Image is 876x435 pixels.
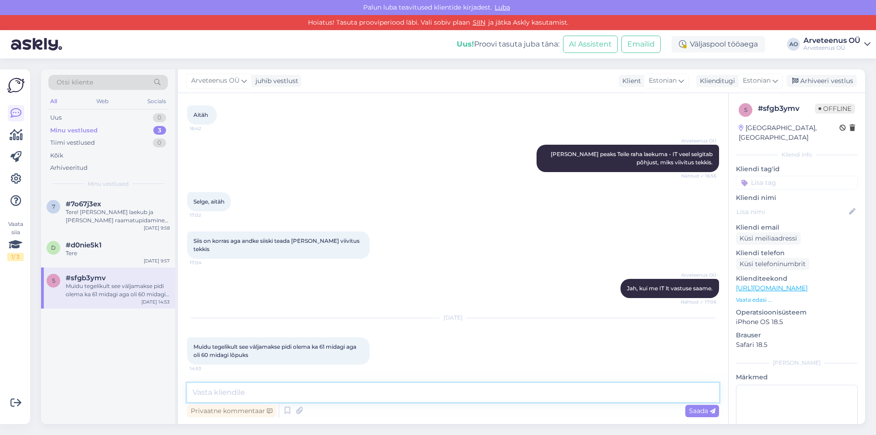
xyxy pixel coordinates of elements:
p: Vaata edasi ... [736,296,858,304]
span: Nähtud ✓ 17:06 [681,299,716,305]
a: SIIN [470,18,488,26]
p: Kliendi telefon [736,248,858,258]
b: Uus! [457,40,474,48]
div: [PERSON_NAME] [736,359,858,367]
p: Märkmed [736,372,858,382]
div: juhib vestlust [252,76,298,86]
div: All [48,95,59,107]
span: Selge, aitäh [193,198,224,205]
div: Arhiveeritud [50,163,88,173]
span: Otsi kliente [57,78,93,87]
span: [PERSON_NAME] peaks Teile raha laekuma - IT veel selgitab põhjust, miks viivitus tekkis. [551,151,714,166]
span: #d0nie5k1 [66,241,102,249]
a: [URL][DOMAIN_NAME] [736,284,808,292]
span: 17:02 [190,212,224,219]
div: Kõik [50,151,63,160]
div: Proovi tasuta juba täna: [457,39,559,50]
a: Arveteenus OÜArveteenus OÜ [803,37,871,52]
p: Kliendi email [736,223,858,232]
span: Aitäh [193,111,208,118]
span: s [744,106,747,113]
div: Minu vestlused [50,126,98,135]
div: AO [787,38,800,51]
div: Küsi meiliaadressi [736,232,801,245]
span: d [51,244,56,251]
div: [DATE] [187,314,719,322]
div: Tere [66,249,170,257]
div: Web [94,95,110,107]
span: Arveteenus OÜ [681,137,716,144]
button: Emailid [621,36,661,53]
div: Muidu tegelikult see väljamakse pidi olema ka 61 midagi aga oli 60 midagi lõpuks [66,282,170,299]
span: Nähtud ✓ 16:55 [681,173,716,179]
div: Tiimi vestlused [50,138,95,147]
span: Arveteenus OÜ [681,272,716,278]
div: 0 [153,138,166,147]
div: Arveteenus OÜ [803,37,860,44]
span: 17:04 [190,259,224,266]
div: Uus [50,113,62,122]
span: Luba [492,3,513,11]
input: Lisa tag [736,176,858,189]
div: [DATE] 14:53 [141,299,170,305]
div: Vaata siia [7,220,24,261]
span: Saada [689,407,715,415]
img: Askly Logo [7,77,25,94]
p: Klienditeekond [736,274,858,283]
div: Arveteenus OÜ [803,44,860,52]
p: Safari 18.5 [736,340,858,350]
div: [DATE] 9:58 [144,225,170,231]
div: 0 [153,113,166,122]
p: Brauser [736,330,858,340]
span: #sfgb3ymv [66,274,106,282]
div: [DATE] 9:57 [144,257,170,264]
div: Klient [619,76,641,86]
span: Arveteenus OÜ [191,76,240,86]
div: 3 [153,126,166,135]
div: Socials [146,95,168,107]
span: Jah, kui me IT lt vastuse saame. [627,285,713,292]
div: Arhiveeri vestlus [787,75,857,87]
span: 14:53 [190,365,224,372]
span: Estonian [649,76,677,86]
div: Privaatne kommentaar [187,405,276,417]
p: Operatsioonisüsteem [736,308,858,317]
p: Kliendi nimi [736,193,858,203]
div: 1 / 3 [7,253,24,261]
span: 16:42 [190,125,224,132]
span: Muidu tegelikult see väljamakse pidi olema ka 61 midagi aga oli 60 midagi lõpuks [193,343,358,358]
input: Lisa nimi [736,207,847,217]
span: s [52,277,55,284]
span: 7 [52,203,55,210]
button: AI Assistent [563,36,618,53]
div: Kliendi info [736,151,858,159]
span: #7o67j3ex [66,200,101,208]
div: Klienditugi [696,76,735,86]
p: iPhone OS 18.5 [736,317,858,327]
div: Küsi telefoninumbrit [736,258,809,270]
span: Minu vestlused [88,180,129,188]
p: Kliendi tag'id [736,164,858,174]
span: Offline [815,104,855,114]
span: Estonian [743,76,771,86]
div: Tere! [PERSON_NAME] laekub ja [PERSON_NAME] raamatupidamine selle sisestab, siis jah, Te saate te... [66,208,170,225]
div: # sfgb3ymv [758,103,815,114]
div: Väljaspool tööaega [672,36,765,52]
span: Siis on korras aga andke siiski teada [PERSON_NAME] viivitus tekkis [193,237,361,252]
div: [GEOGRAPHIC_DATA], [GEOGRAPHIC_DATA] [739,123,839,142]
